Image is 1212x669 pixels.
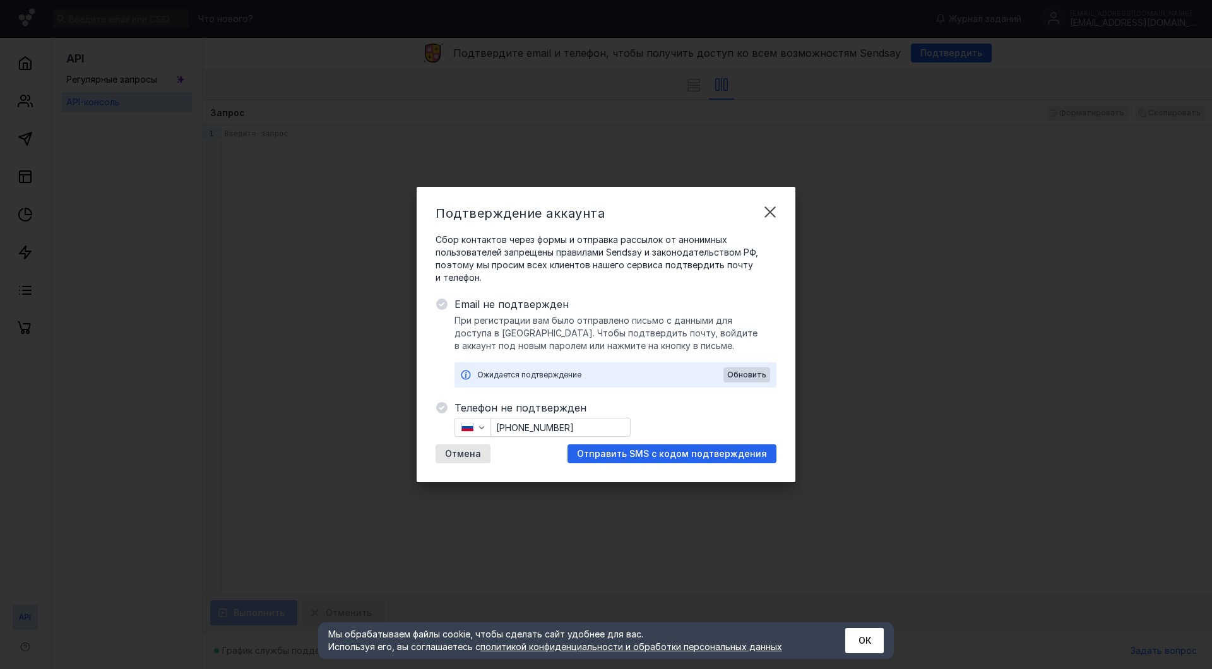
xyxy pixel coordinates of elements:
[454,314,776,352] span: При регистрации вам было отправлено письмо с данными для доступа в [GEOGRAPHIC_DATA]. Чтобы подтв...
[727,370,766,379] span: Обновить
[454,297,776,312] span: Email не подтвержден
[436,444,490,463] button: Отмена
[723,367,770,382] button: Обновить
[845,628,884,653] button: ОК
[445,449,481,459] span: Отмена
[436,206,605,221] span: Подтверждение аккаунта
[454,400,776,415] span: Телефон не подтвержден
[328,628,814,653] div: Мы обрабатываем файлы cookie, чтобы сделать сайт удобнее для вас. Используя его, вы соглашаетесь c
[477,369,723,381] div: Ожидается подтверждение
[480,641,782,652] a: политикой конфиденциальности и обработки персональных данных
[577,449,767,459] span: Отправить SMS с кодом подтверждения
[567,444,776,463] button: Отправить SMS с кодом подтверждения
[436,234,776,284] span: Сбор контактов через формы и отправка рассылок от анонимных пользователей запрещены правилами Sen...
